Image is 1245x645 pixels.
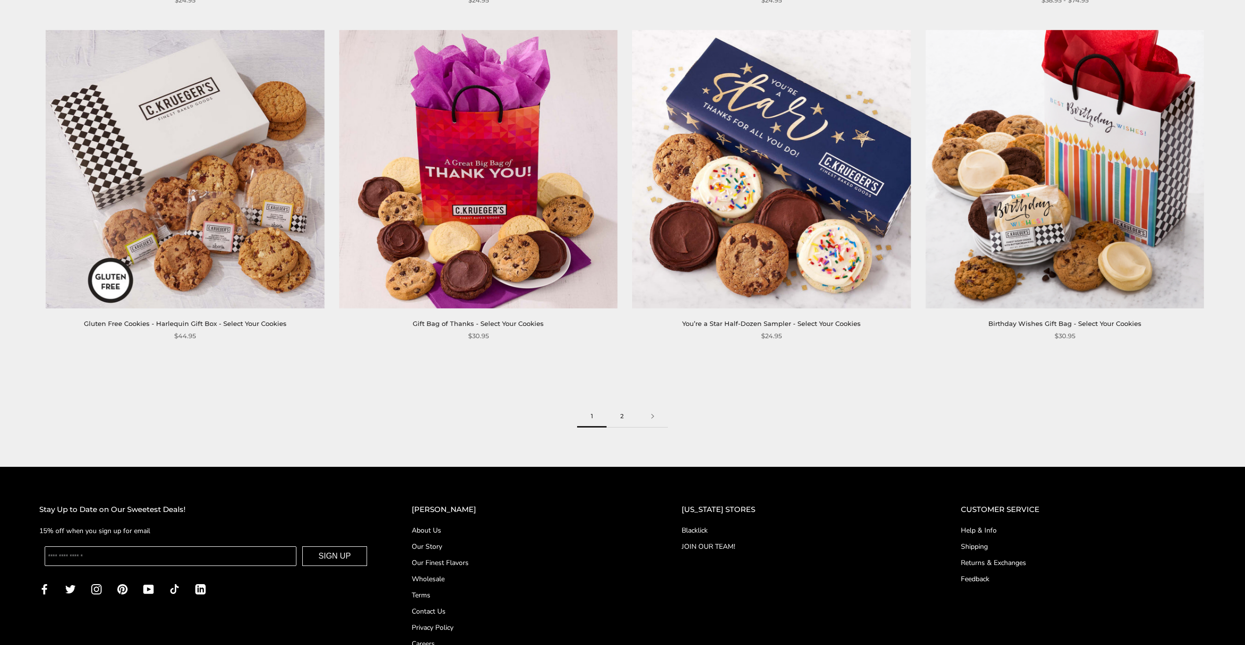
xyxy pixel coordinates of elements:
a: YouTube [143,583,154,594]
span: $24.95 [761,331,782,341]
a: Facebook [39,583,50,594]
button: SIGN UP [302,546,367,566]
a: Wholesale [412,574,642,584]
a: Pinterest [117,583,128,594]
a: LinkedIn [195,583,206,594]
a: Terms [412,590,642,600]
img: Gift Bag of Thanks - Select Your Cookies [339,30,618,309]
a: Shipping [961,541,1206,552]
a: Help & Info [961,525,1206,536]
a: Gluten Free Cookies - Harlequin Gift Box - Select Your Cookies [84,320,287,327]
a: Blacklick [682,525,922,536]
img: Gluten Free Cookies - Harlequin Gift Box - Select Your Cookies [46,30,324,309]
span: $30.95 [1055,331,1075,341]
iframe: Sign Up via Text for Offers [8,608,102,637]
a: Feedback [961,574,1206,584]
p: 15% off when you sign up for email [39,525,372,537]
a: Gift Bag of Thanks - Select Your Cookies [413,320,544,327]
span: $44.95 [174,331,196,341]
img: You’re a Star Half-Dozen Sampler - Select Your Cookies [632,30,911,309]
a: Twitter [65,583,76,594]
a: Privacy Policy [412,622,642,633]
img: Birthday Wishes Gift Bag - Select Your Cookies [926,30,1204,309]
a: TikTok [169,583,180,594]
a: You’re a Star Half-Dozen Sampler - Select Your Cookies [682,320,861,327]
a: Our Story [412,541,642,552]
h2: [US_STATE] STORES [682,504,922,516]
input: Enter your email [45,546,296,566]
a: Contact Us [412,606,642,617]
a: Birthday Wishes Gift Bag - Select Your Cookies [988,320,1141,327]
a: Instagram [91,583,102,594]
span: $30.95 [468,331,489,341]
a: About Us [412,525,642,536]
h2: [PERSON_NAME] [412,504,642,516]
h2: Stay Up to Date on Our Sweetest Deals! [39,504,372,516]
h2: CUSTOMER SERVICE [961,504,1206,516]
a: 2 [607,405,637,428]
a: Our Finest Flavors [412,558,642,568]
span: 1 [577,405,607,428]
a: JOIN OUR TEAM! [682,541,922,552]
a: Returns & Exchanges [961,558,1206,568]
a: Next page [637,405,668,428]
